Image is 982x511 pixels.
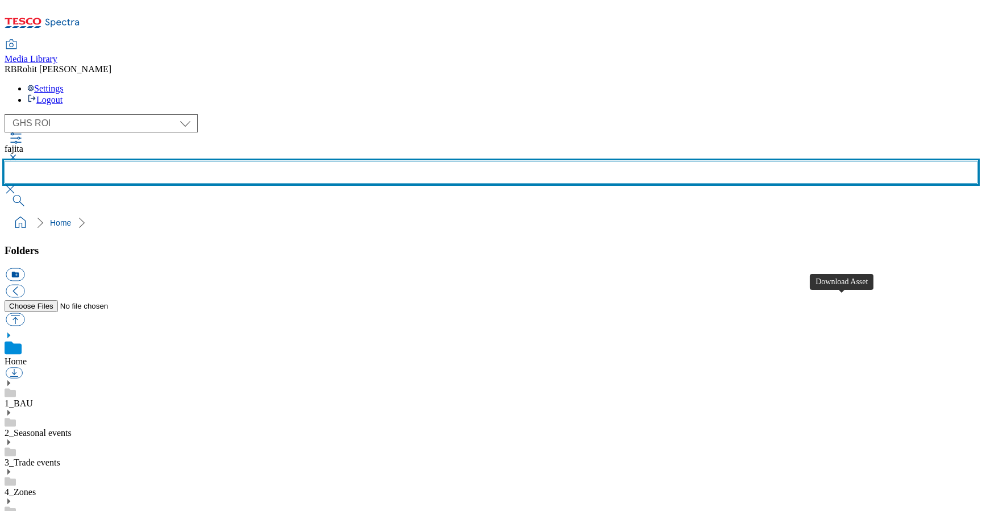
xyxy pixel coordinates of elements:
[5,398,33,408] a: 1_BAU
[50,218,71,227] a: Home
[27,95,63,105] a: Logout
[27,84,64,93] a: Settings
[5,356,27,366] a: Home
[5,54,57,64] span: Media Library
[5,40,57,64] a: Media Library
[5,487,36,497] a: 4_Zones
[5,212,977,234] nav: breadcrumb
[5,428,72,438] a: 2_Seasonal events
[5,244,977,257] h3: Folders
[5,144,23,153] span: fajita
[5,64,16,74] span: RB
[11,214,30,232] a: home
[16,64,111,74] span: Rohit [PERSON_NAME]
[5,458,60,467] a: 3_Trade events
